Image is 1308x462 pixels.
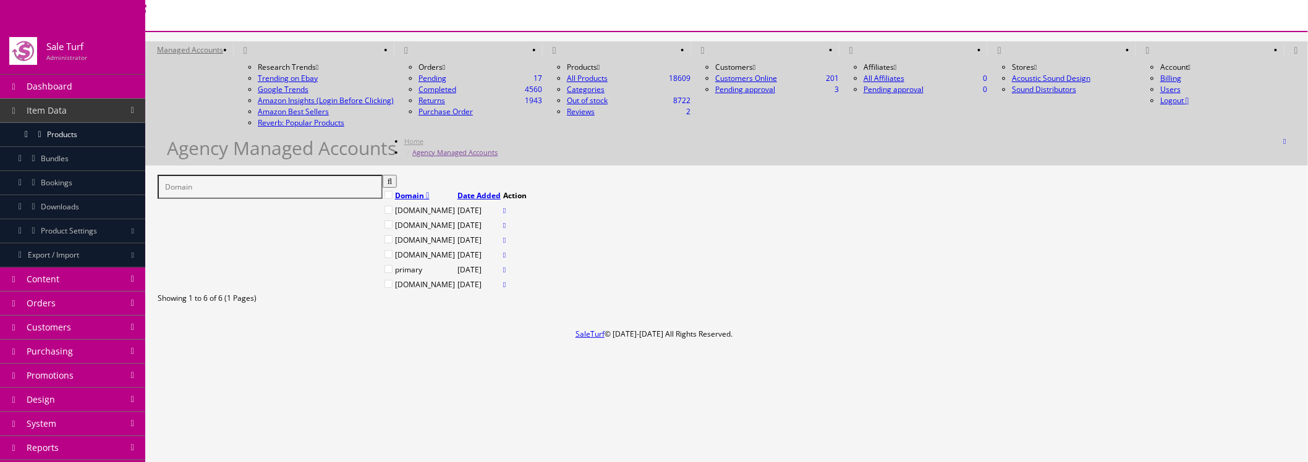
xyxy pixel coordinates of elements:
a: Acoustic Sound Design [1012,73,1090,83]
a: Home [404,136,423,146]
h1: Agency Managed Accounts [167,143,396,154]
a: Google Trends [258,84,394,95]
span: 0 [983,84,987,95]
span: System [27,418,56,429]
a: Purchase Order [418,106,473,117]
span: 18609 [669,73,690,84]
td: [DATE] [457,248,501,262]
h4: Sale Turf [46,41,87,52]
a: Users [1160,84,1181,94]
span: 3 [834,84,839,95]
a: Managed Accounts [147,43,233,57]
span: 2 [686,106,690,117]
a: 201Customers Online [715,73,777,83]
span: 17 [533,73,542,84]
a: 1943Returns [418,95,445,106]
input: Domain [158,175,383,199]
span: Bundles [41,153,69,164]
a: Domain [395,190,430,201]
li: Orders [418,62,542,73]
span: Reports [27,442,59,453]
a: Reverb: Popular Products [258,117,394,128]
span: Content [27,273,59,285]
span: Orders [27,297,56,309]
td: [DOMAIN_NAME] [394,278,456,292]
span: 4560 [525,84,542,95]
img: joshlucio05 [9,37,37,65]
a: 0Pending approval [864,84,924,94]
a: 2Reviews [567,106,595,117]
span: Design [27,393,55,405]
a: 17Pending [418,73,542,84]
li: Account [1160,62,1284,73]
span: 0 [983,73,987,84]
a: Date Added [457,190,501,201]
span: Purchasing [27,345,73,357]
td: [DOMAIN_NAME] [394,204,456,217]
td: [DOMAIN_NAME] [394,219,456,232]
span: Product Settings [41,225,97,236]
span: Dashboard [27,80,72,92]
a: 0All Affiliates [864,73,904,83]
td: [DOMAIN_NAME] [394,233,456,247]
a: 18609All Products [567,73,608,83]
li: Customers [715,62,839,73]
span: Products [47,129,77,140]
li: Research Trends [258,62,394,73]
li: Products [567,62,690,73]
a: 3Pending approval [715,84,775,94]
span: Customers [27,321,71,333]
a: Categories [567,84,605,94]
a: Trending on Ebay [258,73,394,84]
td: [DATE] [457,278,501,292]
a: Amazon Insights (Login Before Clicking) [258,95,394,106]
span: 8722 [673,95,690,106]
a: Amazon Best Sellers [258,106,394,117]
td: primary [394,263,456,277]
span: Item Data [27,104,67,116]
td: [DATE] [457,263,501,277]
span: Logout [1160,95,1184,106]
a: 4560Completed [418,84,456,94]
a: HELP [1284,43,1308,57]
span: Bookings [41,177,72,188]
li: Stores [1012,62,1136,73]
a: Sound Distributors [1012,84,1076,94]
a: SaleTurf [575,329,605,339]
div: Showing 1 to 6 of 6 (1 Pages) [158,293,1296,304]
a: 8722Out of stock [567,95,608,106]
a: Logout [1160,95,1189,106]
span: 1943 [525,95,542,106]
td: [DOMAIN_NAME] [394,248,456,262]
span: Promotions [27,369,74,381]
td: [DATE] [457,219,501,232]
a: Agency Managed Accounts [412,148,498,157]
td: [DATE] [457,204,501,217]
td: Action [503,189,527,203]
a: Billing [1160,73,1181,83]
small: Administrator [46,53,87,62]
span: Downloads [41,201,79,212]
td: [DATE] [457,233,501,247]
li: Affiliates [864,62,987,73]
span: 201 [826,73,839,84]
